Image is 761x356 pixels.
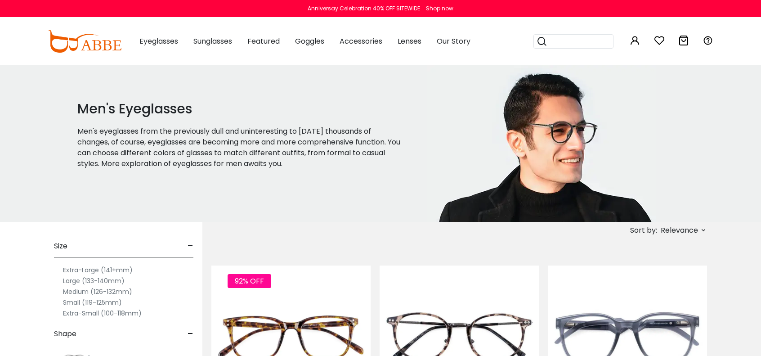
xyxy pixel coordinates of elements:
label: Medium (126-132mm) [63,286,132,297]
span: Relevance [661,222,698,239]
label: Extra-Large (141+mm) [63,265,133,275]
h1: Men's Eyeglasses [77,101,405,117]
p: Men's eyeglasses from the previously dull and uninteresting to [DATE] thousands of changes, of co... [77,126,405,169]
label: Small (119-125mm) [63,297,122,308]
span: - [188,235,193,257]
img: men's eyeglasses [427,64,656,222]
span: Shape [54,323,76,345]
div: Shop now [426,5,453,13]
div: Anniversay Celebration 40% OFF SITEWIDE [308,5,420,13]
a: Shop now [421,5,453,12]
span: Accessories [340,36,382,46]
span: Sort by: [630,225,657,235]
span: Eyeglasses [139,36,178,46]
span: Featured [247,36,280,46]
span: Our Story [437,36,470,46]
span: Goggles [295,36,324,46]
span: Lenses [398,36,421,46]
span: 92% OFF [228,274,271,288]
span: Sunglasses [193,36,232,46]
span: - [188,323,193,345]
label: Extra-Small (100-118mm) [63,308,142,319]
img: abbeglasses.com [48,30,121,53]
label: Large (133-140mm) [63,275,125,286]
span: Size [54,235,67,257]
